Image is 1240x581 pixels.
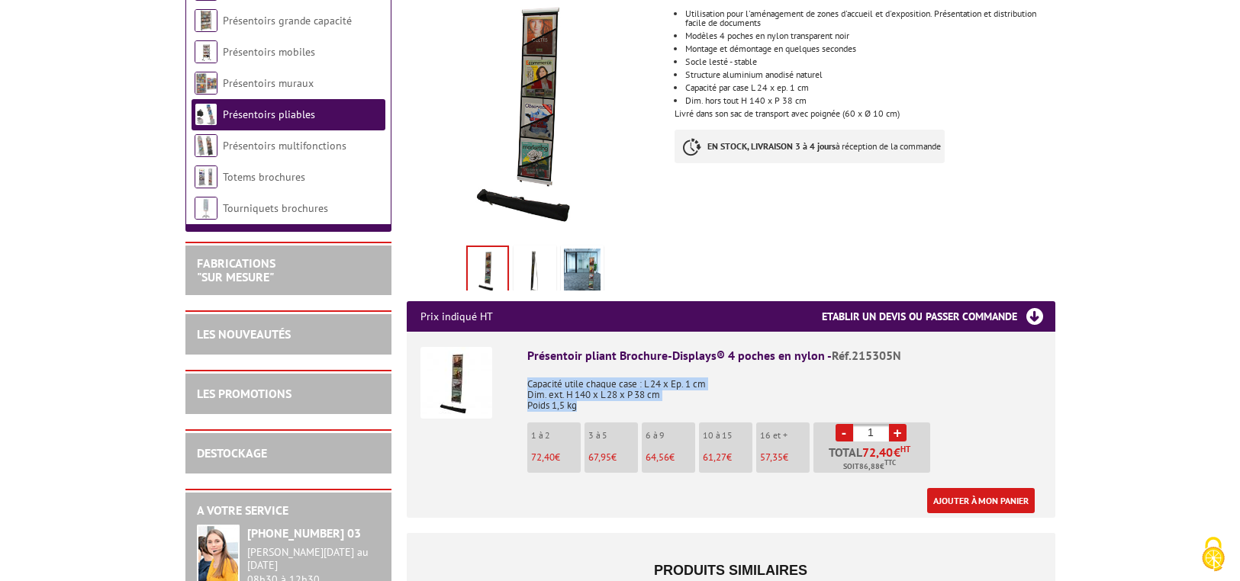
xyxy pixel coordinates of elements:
[703,452,752,463] p: €
[588,430,638,441] p: 3 à 5
[564,249,601,296] img: presentoir_pliant_brochure-displays_noir_mise_en_situation_215305n.jpg
[223,201,328,215] a: Tourniquets brochures
[894,446,900,458] span: €
[527,368,1042,411] p: Capacité utile chaque case : L 24 x Ep. 1 cm Dim. ext. H 140 x L 28 x P 38 cm Poids 1,5 kg
[646,451,669,464] span: 64,56
[195,103,217,126] img: Présentoirs pliables
[685,31,1055,40] li: Modèles 4 poches en nylon transparent noir
[527,347,1042,364] div: Présentoir pliant Brochure-Displays® 4 poches en nylon -
[685,9,1055,27] li: Utilisation pour l'aménagement de zones d'accueil et d'exposition. Présentation et distribution f...
[862,446,894,458] span: 72,40
[760,430,810,441] p: 16 et +
[654,563,807,578] span: Produits similaires
[420,301,493,332] p: Prix indiqué HT
[531,451,555,464] span: 72,40
[760,451,783,464] span: 57,35
[197,255,275,284] a: FABRICATIONS"Sur Mesure"
[531,430,581,441] p: 1 à 2
[223,139,346,152] a: Présentoirs multifonctions
[197,326,291,342] a: LES NOUVEAUTÉS
[685,96,1055,105] li: Dim. hors tout H 140 x P 38 cm
[195,9,217,32] img: Présentoirs grande capacité
[468,247,507,294] img: presentoir_pliant_brochure-displays_magazine_215305n.jpg
[817,446,930,473] p: Total
[247,525,361,541] strong: [PHONE_NUMBER] 03
[420,347,492,419] img: Présentoir pliant Brochure-Displays® 4 poches en nylon
[646,452,695,463] p: €
[822,301,1055,332] h3: Etablir un devis ou passer commande
[531,452,581,463] p: €
[760,452,810,463] p: €
[195,197,217,220] img: Tourniquets brochures
[195,134,217,157] img: Présentoirs multifonctions
[832,348,901,363] span: Réf.215305N
[1187,529,1240,581] button: Cookies (fenêtre modale)
[927,488,1035,513] a: Ajouter à mon panier
[900,444,910,454] sup: HT
[517,249,553,296] img: 215305n_presentoir_pliant_brochure-displays_magazine_dos.jpg
[685,83,1055,92] li: Capacité par case L 24 x ep. 1 cm
[223,14,352,27] a: Présentoirs grande capacité
[223,45,315,59] a: Présentoirs mobiles
[703,451,726,464] span: 61,27
[223,108,315,121] a: Présentoirs pliables
[685,44,1055,53] li: Montage et démontage en quelques secondes
[195,72,217,95] img: Présentoirs muraux
[588,451,611,464] span: 67,95
[197,445,267,461] a: DESTOCKAGE
[836,424,853,441] a: -
[675,130,945,163] p: à réception de la commande
[223,170,305,184] a: Totems brochures
[1194,535,1232,573] img: Cookies (fenêtre modale)
[646,430,695,441] p: 6 à 9
[843,461,896,473] span: Soit €
[685,70,1055,79] li: Structure aluminium anodisé naturel
[884,458,896,467] sup: TTC
[197,386,291,401] a: LES PROMOTIONS
[195,40,217,63] img: Présentoirs mobiles
[195,165,217,188] img: Totems brochures
[197,504,380,518] h2: A votre service
[247,546,380,572] div: [PERSON_NAME][DATE] au [DATE]
[859,461,880,473] span: 86,88
[703,430,752,441] p: 10 à 15
[685,57,1055,66] li: Socle lesté - stable
[707,140,836,152] strong: EN STOCK, LIVRAISON 3 à 4 jours
[223,76,314,90] a: Présentoirs muraux
[889,424,907,441] a: +
[588,452,638,463] p: €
